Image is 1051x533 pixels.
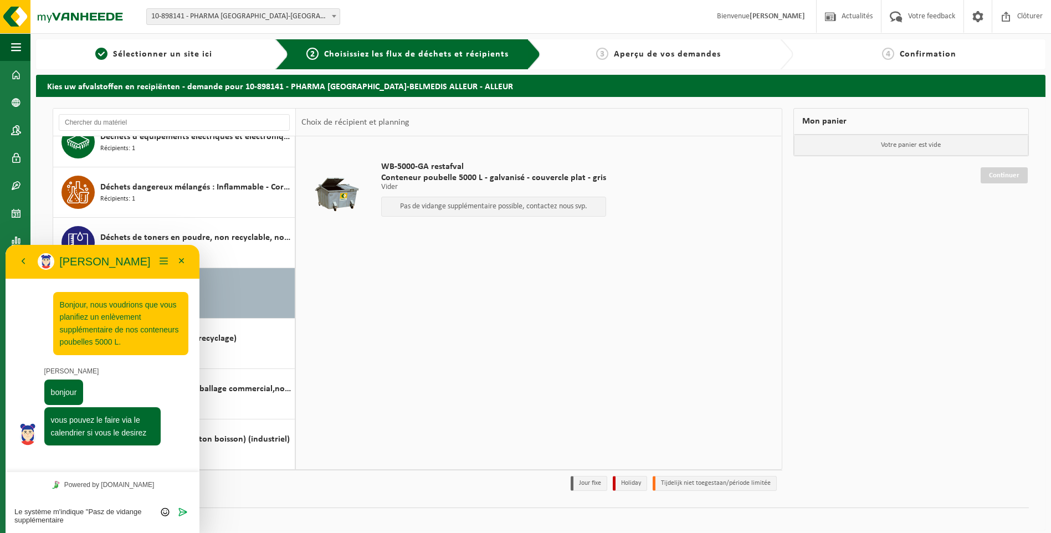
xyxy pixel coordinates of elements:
[100,143,135,154] span: Récipients: 1
[100,231,292,244] span: Déchets de toners en poudre, non recyclable, non dangereux
[596,48,608,60] span: 3
[324,50,509,59] span: Choisissiez les flux de déchets et récipients
[146,8,340,25] span: 10-898141 - PHARMA BELGIUM-BELMEDIS ALLEUR - ALLEUR
[296,109,415,136] div: Choix de récipient et planning
[53,218,295,268] button: Déchets de toners en poudre, non recyclable, non dangereux Récipients: 1
[151,262,167,273] button: Insérer émoticône
[381,172,606,183] span: Conteneur poubelle 5000 L - galvanisé - couvercle plat - gris
[653,476,777,491] li: Tijdelijk niet toegestaan/période limitée
[571,476,607,491] li: Jour fixe
[36,75,1045,96] h2: Kies uw afvalstoffen en recipiënten - demande pour 10-898141 - PHARMA [GEOGRAPHIC_DATA]-BELMEDIS ...
[882,48,894,60] span: 4
[100,194,135,204] span: Récipients: 1
[794,135,1029,156] p: Votre panier est vide
[613,476,647,491] li: Holiday
[381,161,606,172] span: WB-5000-GA restafval
[100,244,135,255] span: Récipients: 1
[6,245,199,533] iframe: chat widget
[793,108,1029,135] div: Mon panier
[100,181,292,194] span: Déchets dangereux mélangés : Inflammable - Corrosif
[900,50,956,59] span: Confirmation
[147,9,340,24] span: 10-898141 - PHARMA BELGIUM-BELMEDIS ALLEUR - ALLEUR
[95,48,107,60] span: 1
[381,183,606,191] p: Vider
[53,167,295,218] button: Déchets dangereux mélangés : Inflammable - Corrosif Récipients: 1
[169,262,185,273] button: Envoyer
[59,114,290,131] input: Chercher du matériel
[750,12,805,20] strong: [PERSON_NAME]
[100,130,292,143] span: Déchets d'équipements électriques et électroniques - Sans tubes cathodiques
[387,203,600,211] p: Pas de vidange supplémentaire possible, contactez nous svp.
[614,50,721,59] span: Aperçu de vos demandes
[151,262,167,273] div: Group of buttons
[306,48,319,60] span: 2
[981,167,1028,183] a: Continuer
[113,50,212,59] span: Sélectionner un site ici
[53,117,295,167] button: Déchets d'équipements électriques et électroniques - Sans tubes cathodiques Récipients: 1
[42,48,266,61] a: 1Sélectionner un site ici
